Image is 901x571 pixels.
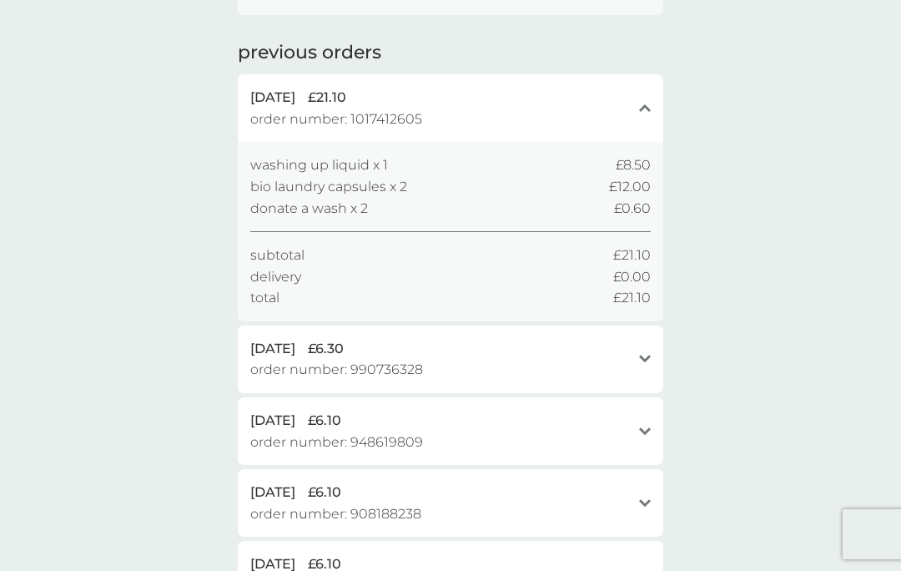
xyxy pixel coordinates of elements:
[613,266,651,288] span: £0.00
[613,287,651,309] span: £21.10
[250,87,295,109] span: [DATE]
[250,410,295,432] span: [DATE]
[250,432,423,453] span: order number: 948619809
[250,154,388,176] span: washing up liquid x 1
[250,359,423,381] span: order number: 990736328
[609,176,651,198] span: £12.00
[308,338,344,360] span: £6.30
[238,40,381,66] h2: previous orders
[308,410,341,432] span: £6.10
[250,287,279,309] span: total
[250,338,295,360] span: [DATE]
[250,482,295,503] span: [DATE]
[250,109,422,130] span: order number: 1017412605
[308,482,341,503] span: £6.10
[613,245,651,266] span: £21.10
[616,154,651,176] span: £8.50
[250,198,368,220] span: donate a wash x 2
[308,87,346,109] span: £21.10
[614,198,651,220] span: £0.60
[250,266,301,288] span: delivery
[250,245,305,266] span: subtotal
[250,503,421,525] span: order number: 908188238
[250,176,407,198] span: bio laundry capsules x 2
